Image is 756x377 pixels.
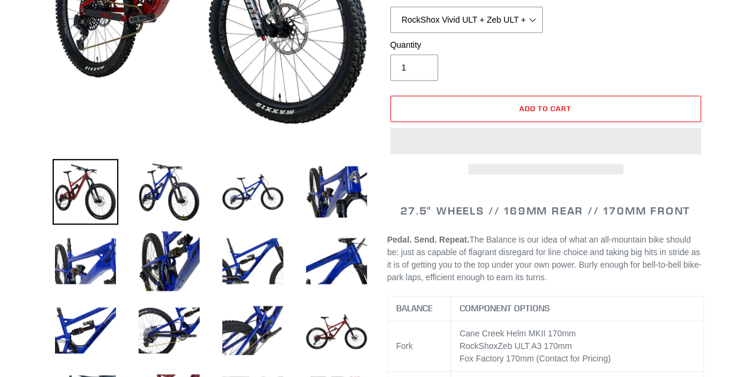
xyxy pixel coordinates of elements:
[387,204,704,217] h2: 27.5" WHEELS // 169MM REAR // 170MM FRONT
[390,96,701,122] button: Add to cart
[220,298,286,363] img: Load image into Gallery viewer, BALANCE - Complete Bike
[460,329,576,338] span: Cane Creek Helm MKII 170mm
[451,296,703,321] th: COMPONENT OPTIONS
[304,298,369,363] img: Load image into Gallery viewer, BALANCE - Complete Bike
[53,228,118,294] img: Load image into Gallery viewer, BALANCE - Complete Bike
[53,159,118,225] img: Load image into Gallery viewer, BALANCE - Complete Bike
[136,298,202,363] img: Load image into Gallery viewer, BALANCE - Complete Bike
[519,104,571,113] span: Add to cart
[304,228,369,294] img: Load image into Gallery viewer, BALANCE - Complete Bike
[387,235,470,244] b: Pedal. Send. Repeat.
[136,228,202,294] img: Load image into Gallery viewer, BALANCE - Complete Bike
[390,39,543,51] label: Quantity
[304,159,369,225] img: Load image into Gallery viewer, BALANCE - Complete Bike
[387,321,451,371] td: Fork
[387,296,451,321] th: BALANCE
[136,159,202,225] img: Load image into Gallery viewer, BALANCE - Complete Bike
[498,341,558,351] span: Zeb ULT A3 170
[220,228,286,294] img: Load image into Gallery viewer, BALANCE - Complete Bike
[53,298,118,363] img: Load image into Gallery viewer, BALANCE - Complete Bike
[387,234,704,284] p: The Balance is our idea of what an all-mountain bike should be: just as capable of flagrant disre...
[451,321,703,371] td: RockShox mm Fox Factory 170mm (Contact for Pricing)
[220,159,286,225] img: Load image into Gallery viewer, BALANCE - Complete Bike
